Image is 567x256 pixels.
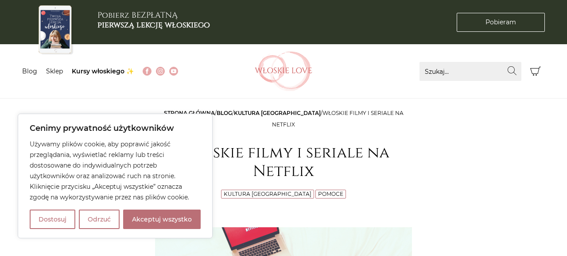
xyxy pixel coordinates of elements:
[97,11,210,30] h3: Pobierz BEZPŁATNĄ
[318,191,343,197] a: Pomoce
[72,67,134,75] a: Kursy włoskiego ✨
[272,110,404,128] span: Włoskie filmy i seriale na Netflix
[22,67,37,75] a: Blog
[155,144,412,181] h1: Włoskie filmy i seriale na Netflix
[217,110,232,116] a: Blog
[97,19,210,31] b: pierwszą lekcję włoskiego
[164,110,404,128] span: / / /
[164,110,215,116] a: Strona główna
[526,62,545,81] button: Koszyk
[123,210,201,229] button: Akceptuj wszystko
[224,191,311,197] a: Kultura [GEOGRAPHIC_DATA]
[46,67,63,75] a: Sklep
[30,123,201,134] p: Cenimy prywatność użytkowników
[234,110,321,116] a: Kultura [GEOGRAPHIC_DATA]
[255,51,312,91] img: Włoskielove
[457,13,545,32] a: Pobieram
[485,18,516,27] span: Pobieram
[30,210,75,229] button: Dostosuj
[419,62,521,81] input: Szukaj...
[79,210,120,229] button: Odrzuć
[30,139,201,203] p: Używamy plików cookie, aby poprawić jakość przeglądania, wyświetlać reklamy lub treści dostosowan...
